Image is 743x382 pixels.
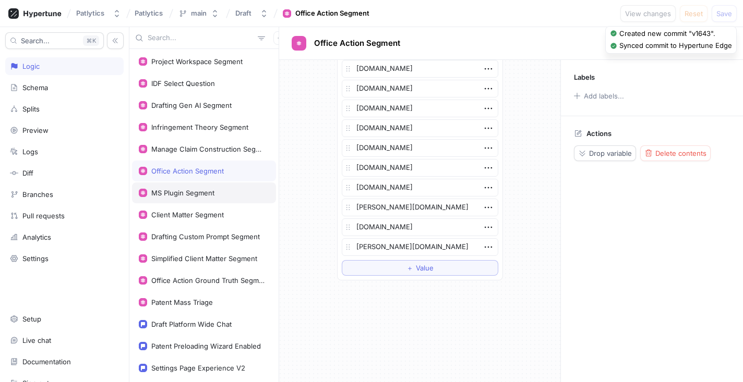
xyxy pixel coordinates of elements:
[685,10,703,17] span: Reset
[151,123,248,131] div: Infringement Theory Segment
[151,189,214,197] div: MS Plugin Segment
[342,80,498,97] textarea: [DOMAIN_NAME]
[148,33,254,43] input: Search...
[342,159,498,177] textarea: [DOMAIN_NAME]
[5,353,124,371] a: Documentation
[151,101,232,109] div: Drafting Gen AI Segment
[640,145,711,161] button: Delete contents
[620,5,676,22] button: View changes
[712,5,737,22] button: Save
[342,60,498,78] textarea: [DOMAIN_NAME]
[72,5,125,22] button: Patlytics
[295,8,369,19] div: Office Action Segment
[574,73,595,81] p: Labels
[22,147,38,156] div: Logs
[5,32,104,49] button: Search...K
[619,29,715,39] div: Created new commit "v1643".
[231,5,272,22] button: Draft
[574,145,636,161] button: Drop variable
[22,254,49,263] div: Settings
[680,5,708,22] button: Reset
[22,233,51,241] div: Analytics
[151,276,265,285] div: Office Action Ground Truth Segment
[22,105,40,113] div: Splits
[83,35,99,46] div: K
[716,10,732,17] span: Save
[406,265,413,271] span: ＋
[151,298,213,306] div: Patent Mass Triage
[174,5,223,22] button: main
[235,9,251,18] div: Draft
[151,57,243,66] div: Project Workspace Segment
[151,342,261,350] div: Patent Preloading Wizard Enabled
[342,199,498,216] textarea: [PERSON_NAME][DOMAIN_NAME]
[151,145,265,153] div: Manage Claim Construction Segment
[589,150,632,156] span: Drop variable
[151,254,257,263] div: Simplified Client Matter Segment
[314,39,400,47] span: Office Action Segment
[151,211,224,219] div: Client Matter Segment
[342,179,498,196] textarea: [DOMAIN_NAME]
[342,100,498,117] textarea: [DOMAIN_NAME]
[151,320,232,328] div: Draft Platform Wide Chat
[655,150,706,156] span: Delete contents
[22,190,53,199] div: Branches
[342,119,498,137] textarea: [DOMAIN_NAME]
[625,10,671,17] span: View changes
[151,364,245,372] div: Settings Page Experience V2
[342,218,498,236] textarea: [DOMAIN_NAME]
[22,212,65,220] div: Pull requests
[76,9,104,18] div: Patlytics
[22,169,33,177] div: Diff
[151,232,260,241] div: Drafting Custom Prompt Segment
[619,41,732,51] div: Synced commit to Hypertune Edge
[22,315,41,323] div: Setup
[22,126,49,134] div: Preview
[151,167,224,175] div: Office Action Segment
[342,139,498,157] textarea: [DOMAIN_NAME]
[191,9,207,18] div: main
[570,89,627,103] button: Add labels...
[586,129,612,138] p: Actions
[135,9,163,17] span: Patlytics
[22,336,51,344] div: Live chat
[21,38,50,44] span: Search...
[22,83,48,92] div: Schema
[342,238,498,256] textarea: [PERSON_NAME][DOMAIN_NAME]
[416,265,434,271] span: Value
[151,79,215,88] div: IDF Select Question
[22,62,40,70] div: Logic
[342,260,498,276] button: ＋Value
[584,93,624,100] div: Add labels...
[22,358,71,366] div: Documentation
